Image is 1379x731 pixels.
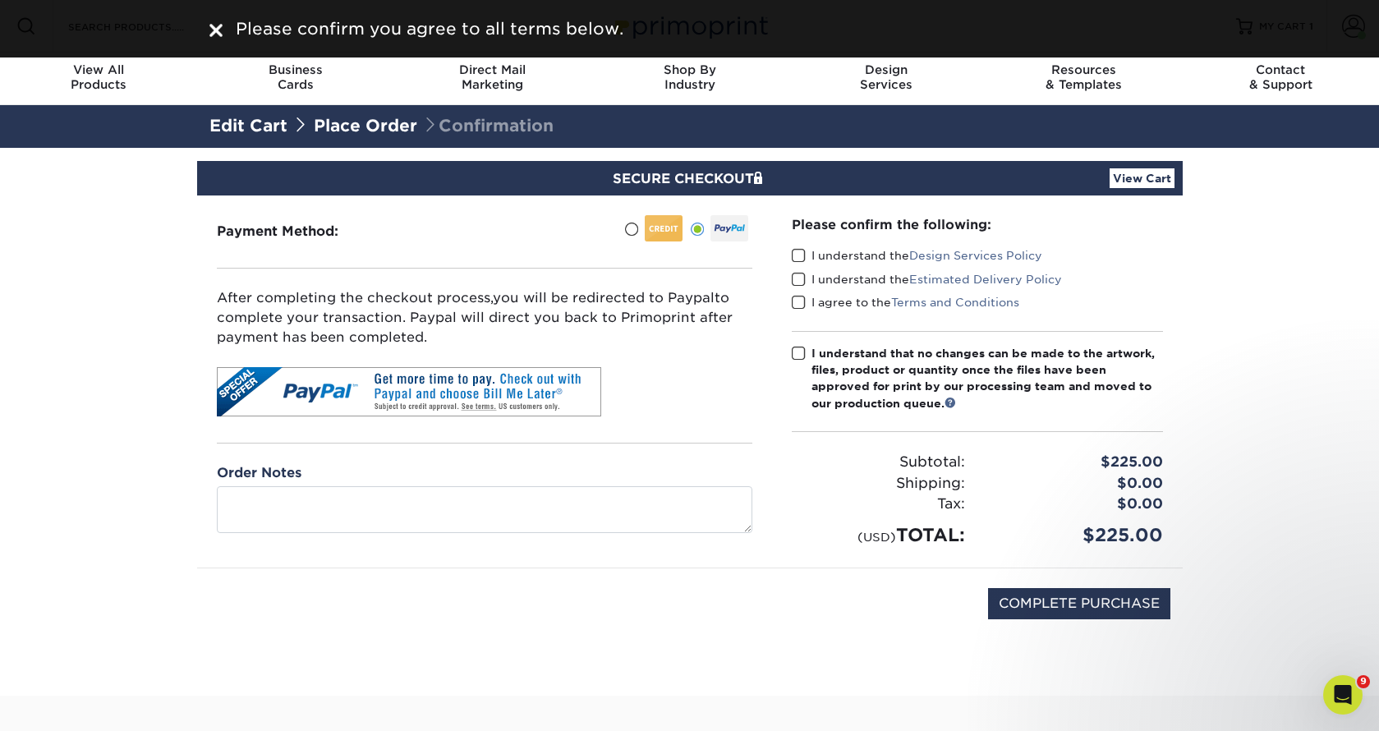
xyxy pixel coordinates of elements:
[977,452,1175,473] div: $225.00
[909,249,1042,262] a: Design Services Policy
[591,62,788,92] div: Industry
[779,494,977,515] div: Tax:
[209,116,287,136] a: Edit Cart
[779,473,977,494] div: Shipping:
[394,62,591,77] span: Direct Mail
[197,62,394,77] span: Business
[909,273,1062,286] a: Estimated Delivery Policy
[811,345,1163,412] div: I understand that no changes can be made to the artwork, files, product or quantity once the file...
[4,681,140,725] iframe: Google Customer Reviews
[394,62,591,92] div: Marketing
[217,367,601,416] img: Bill Me Later
[985,53,1182,105] a: Resources& Templates
[394,53,591,105] a: Direct MailMarketing
[217,288,752,347] div: After completing the checkout process, to complete your transaction. Paypal will direct you back ...
[788,62,985,92] div: Services
[792,215,1163,234] div: Please confirm the following:
[217,223,379,239] h3: Payment Method:
[985,62,1182,92] div: & Templates
[314,116,417,136] a: Place Order
[985,62,1182,77] span: Resources
[988,588,1170,619] input: COMPLETE PURCHASE
[1323,675,1363,715] iframe: Intercom live chat
[977,522,1175,549] div: $225.00
[1110,168,1174,188] a: View Cart
[236,19,623,39] span: Please confirm you agree to all terms below.
[792,294,1019,310] label: I agree to the
[209,24,223,37] img: close
[1182,62,1379,77] span: Contact
[197,62,394,92] div: Cards
[1182,53,1379,105] a: Contact& Support
[891,296,1019,309] a: Terms and Conditions
[209,588,292,637] img: DigiCert Secured Site Seal
[197,53,394,105] a: BusinessCards
[779,452,977,473] div: Subtotal:
[493,290,715,306] span: you will be redirected to Paypal
[977,494,1175,515] div: $0.00
[1357,675,1370,688] span: 9
[591,53,788,105] a: Shop ByIndustry
[792,247,1042,264] label: I understand the
[779,522,977,549] div: TOTAL:
[613,171,767,186] span: SECURE CHECKOUT
[792,271,1062,287] label: I understand the
[788,62,985,77] span: Design
[788,53,985,105] a: DesignServices
[857,530,896,544] small: (USD)
[422,116,554,136] span: Confirmation
[977,473,1175,494] div: $0.00
[591,62,788,77] span: Shop By
[217,463,301,483] label: Order Notes
[1182,62,1379,92] div: & Support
